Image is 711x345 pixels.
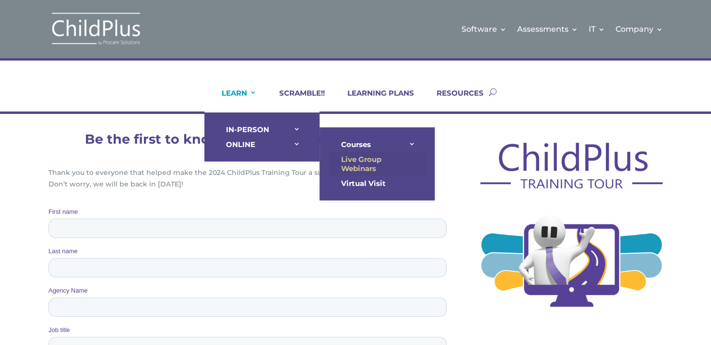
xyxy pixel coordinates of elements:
a: Courses [329,137,425,152]
h1: Be the first to know when we go on tour again! [48,133,447,150]
img: logo-tour [480,143,663,188]
a: IN-PERSON [214,122,310,137]
a: Company [616,10,663,49]
a: RESOURCES [425,88,484,111]
a: Virtual Visit [329,176,425,191]
a: Live Group Webinars [329,152,425,176]
a: ONLINE [214,137,310,152]
a: Assessments [517,10,578,49]
iframe: Chat Widget [555,241,711,345]
a: SCRAMBLE!! [267,88,325,111]
a: Software [462,10,507,49]
p: Thank you to everyone that helped make the 2024 ChildPlus Training Tour a success! Didn’t make it... [48,167,447,190]
a: LEARNING PLANS [335,88,414,111]
a: IT [589,10,605,49]
img: chip-pop-out-screen [480,205,663,308]
a: LEARN [210,88,257,111]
